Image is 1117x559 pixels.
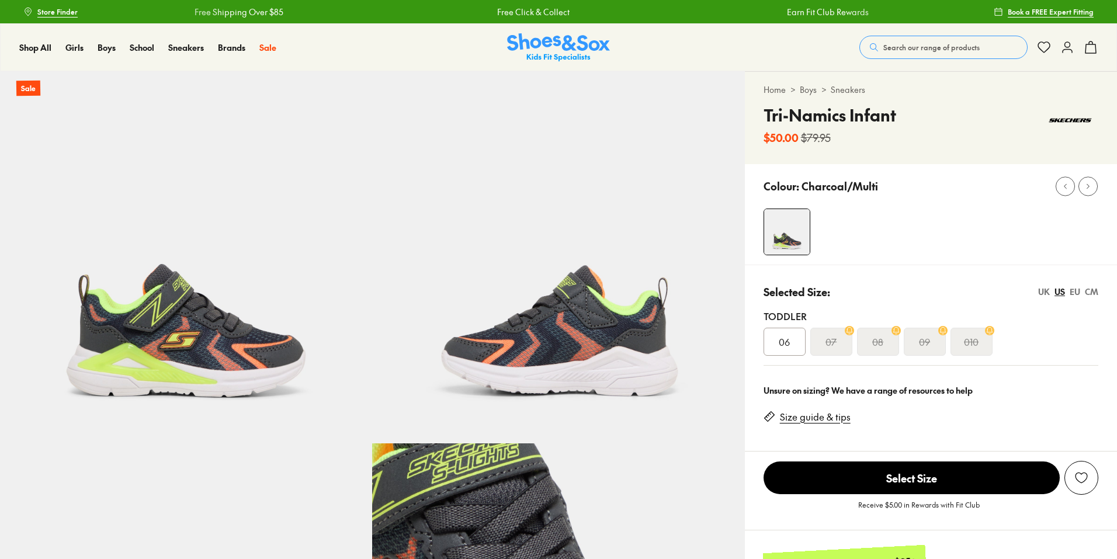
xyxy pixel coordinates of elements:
img: SNS_Logo_Responsive.svg [507,33,610,62]
a: Girls [65,41,84,54]
span: Search our range of products [883,42,980,53]
a: Store Finder [23,1,78,22]
a: Home [764,84,786,96]
img: Vendor logo [1042,103,1098,138]
p: Charcoal/Multi [802,178,878,194]
a: Brands [218,41,245,54]
a: Free Shipping Over $85 [190,6,279,18]
img: 4-525391_1 [764,209,810,255]
button: Search our range of products [859,36,1028,59]
span: Boys [98,41,116,53]
span: Select Size [764,461,1060,494]
p: Selected Size: [764,284,830,300]
div: UK [1038,286,1050,298]
a: Boys [800,84,817,96]
span: 06 [779,335,790,349]
a: Sneakers [831,84,865,96]
h4: Tri-Namics Infant [764,103,896,127]
div: EU [1070,286,1080,298]
a: Shop All [19,41,51,54]
div: Unsure on sizing? We have a range of resources to help [764,384,1098,397]
div: US [1054,286,1065,298]
p: Colour: [764,178,799,194]
s: 08 [872,335,883,349]
button: Select Size [764,461,1060,495]
span: Store Finder [37,6,78,17]
a: Earn Fit Club Rewards [782,6,864,18]
a: Sneakers [168,41,204,54]
button: Add to Wishlist [1064,461,1098,495]
span: Shop All [19,41,51,53]
span: School [130,41,154,53]
p: Receive $5.00 in Rewards with Fit Club [858,499,980,520]
span: Sneakers [168,41,204,53]
s: $79.95 [801,130,831,145]
a: Book a FREE Expert Fitting [994,1,1094,22]
a: Shoes & Sox [507,33,610,62]
div: > > [764,84,1098,96]
span: Brands [218,41,245,53]
s: 09 [919,335,930,349]
a: Boys [98,41,116,54]
span: Sale [259,41,276,53]
s: 07 [825,335,837,349]
s: 010 [964,335,979,349]
div: CM [1085,286,1098,298]
a: School [130,41,154,54]
b: $50.00 [764,130,799,145]
img: 5-525392_1 [372,71,744,443]
a: Free Click & Collect [492,6,565,18]
a: Size guide & tips [780,411,851,423]
a: Sale [259,41,276,54]
span: Girls [65,41,84,53]
p: Sale [16,81,40,96]
span: Book a FREE Expert Fitting [1008,6,1094,17]
div: Toddler [764,309,1098,323]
